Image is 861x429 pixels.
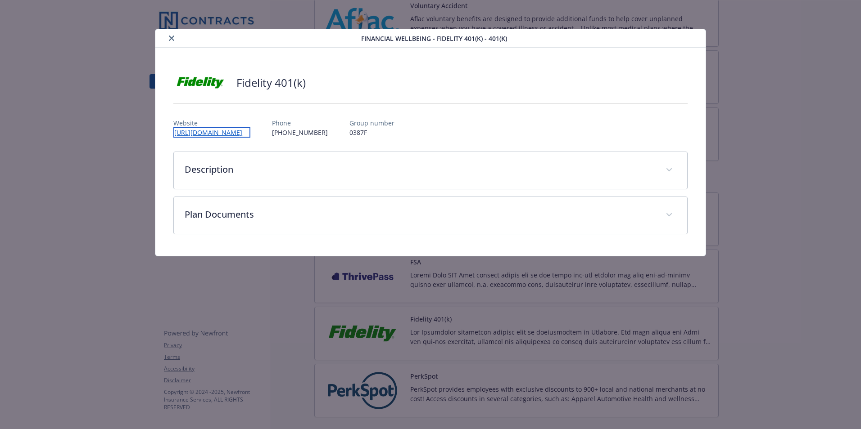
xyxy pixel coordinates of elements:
[185,208,655,221] p: Plan Documents
[86,29,775,256] div: details for plan Financial Wellbeing - Fidelity 401(k) - 401(k)
[166,33,177,44] button: close
[272,118,328,128] p: Phone
[174,152,687,189] div: Description
[174,197,687,234] div: Plan Documents
[185,163,655,176] p: Description
[173,127,250,138] a: [URL][DOMAIN_NAME]
[173,69,227,96] img: Fidelity Investments
[236,75,306,90] h2: Fidelity 401(k)
[361,34,507,43] span: Financial Wellbeing - Fidelity 401(k) - 401(k)
[173,118,250,128] p: Website
[272,128,328,137] p: [PHONE_NUMBER]
[349,118,394,128] p: Group number
[349,128,394,137] p: 0387F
